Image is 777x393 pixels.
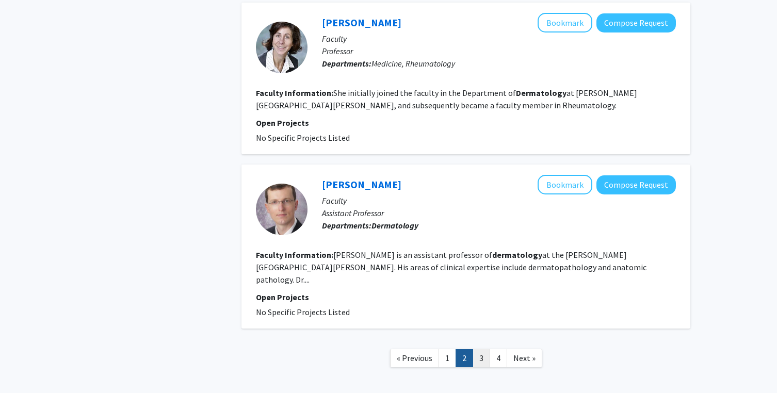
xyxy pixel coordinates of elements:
p: Faculty [322,194,676,207]
b: Departments: [322,58,371,69]
fg-read-more: She initially joined the faculty in the Department of at [PERSON_NAME][GEOGRAPHIC_DATA][PERSON_NA... [256,88,637,110]
p: Assistant Professor [322,207,676,219]
p: Professor [322,45,676,57]
a: 4 [490,349,507,367]
span: « Previous [397,353,432,363]
nav: Page navigation [241,339,690,381]
p: Open Projects [256,291,676,303]
fg-read-more: [PERSON_NAME] is an assistant professor of at the [PERSON_NAME][GEOGRAPHIC_DATA][PERSON_NAME]. Hi... [256,250,646,285]
a: [PERSON_NAME] [322,178,401,191]
span: Medicine, Rheumatology [371,58,455,69]
b: Faculty Information: [256,88,333,98]
button: Add Livia Casciola-Rosen to Bookmarks [538,13,592,32]
b: Faculty Information: [256,250,333,260]
span: No Specific Projects Listed [256,133,350,143]
button: Compose Request to Jaroslaw Jedrych [596,175,676,194]
b: Dermatology [371,220,418,231]
a: 2 [456,349,473,367]
a: Next [507,349,542,367]
iframe: Chat [8,347,44,385]
b: dermatology [492,250,542,260]
button: Add Jaroslaw Jedrych to Bookmarks [538,175,592,194]
a: [PERSON_NAME] [322,16,401,29]
p: Open Projects [256,117,676,129]
button: Compose Request to Livia Casciola-Rosen [596,13,676,32]
span: No Specific Projects Listed [256,307,350,317]
b: Departments: [322,220,371,231]
p: Faculty [322,32,676,45]
a: 3 [473,349,490,367]
span: Next » [513,353,536,363]
a: Previous [390,349,439,367]
b: Dermatology [516,88,566,98]
a: 1 [439,349,456,367]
